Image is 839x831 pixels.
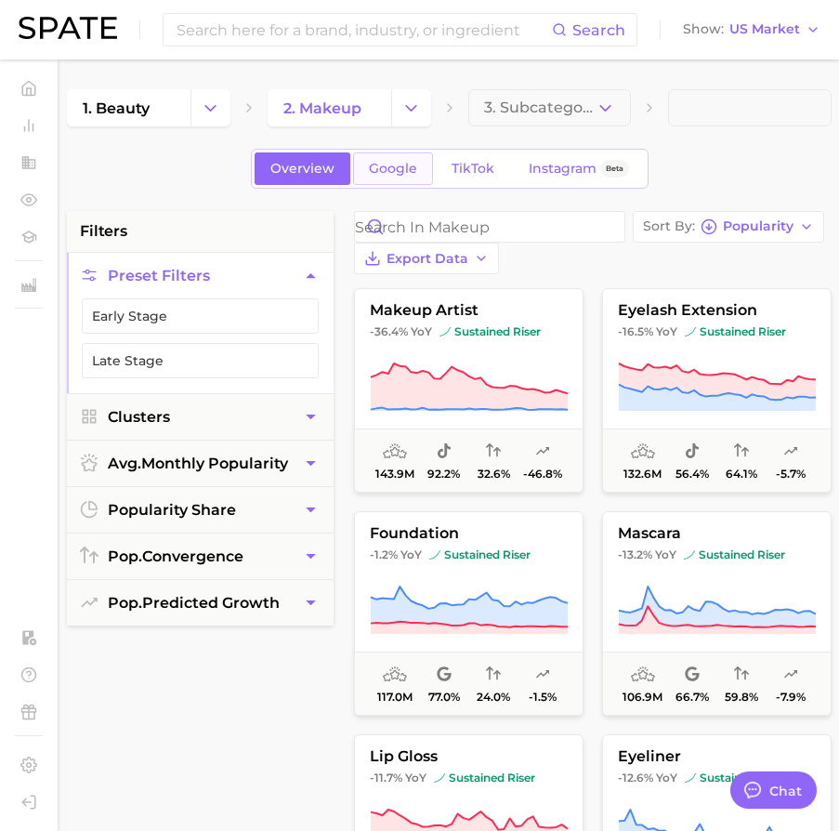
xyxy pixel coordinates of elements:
span: filters [80,220,127,243]
button: mascara-13.2% YoYsustained risersustained riser106.9m66.7%59.8%-7.9% [602,511,832,716]
span: average monthly popularity: Very High Popularity [383,664,407,686]
span: 92.2% [427,468,460,481]
button: Early Stage [82,298,319,334]
span: predicted growth [108,594,280,612]
img: sustained riser [685,326,696,337]
span: 117.0m [377,691,413,704]
a: TikTok [436,152,510,185]
span: popularity convergence: High Convergence [734,441,749,463]
img: sustained riser [684,549,695,561]
button: Sort ByPopularity [633,211,824,243]
button: eyelash extension-16.5% YoYsustained risersustained riser132.6m56.4%64.1%-5.7% [602,288,832,493]
span: sustained riser [684,547,785,562]
img: sustained riser [429,549,440,561]
span: -11.7% [370,771,402,785]
button: pop.convergence [67,534,334,579]
span: -46.8% [523,468,562,481]
button: Clusters [67,394,334,440]
span: YoY [656,324,677,339]
span: -13.2% [618,547,652,561]
span: popularity predicted growth: Uncertain [783,441,798,463]
span: average monthly popularity: Very High Popularity [383,441,407,463]
span: YoY [400,547,422,562]
span: sustained riser [429,547,531,562]
button: Export Data [354,243,499,274]
button: 3. Subcategory [468,89,632,126]
span: sustained riser [685,771,786,785]
span: average monthly popularity: Very High Popularity [631,441,655,463]
span: 59.8% [725,691,758,704]
span: -5.7% [776,468,806,481]
span: sustained riser [685,324,786,339]
input: Search here for a brand, industry, or ingredient [175,14,552,46]
span: Preset Filters [108,267,210,284]
span: Sort By [643,221,695,231]
span: YoY [405,771,426,785]
span: monthly popularity [108,455,288,472]
span: popularity predicted growth: Uncertain [535,441,550,463]
span: 77.0% [428,691,460,704]
span: 1. beauty [83,99,150,117]
button: foundation-1.2% YoYsustained risersustained riser117.0m77.0%24.0%-1.5% [354,511,583,716]
button: Change Category [391,89,431,126]
a: InstagramBeta [513,152,645,185]
span: 3. Subcategory [484,99,596,116]
span: YoY [656,771,677,785]
span: popularity share: Google [437,664,452,686]
a: Log out. Currently logged in with e-mail amanda_blaze@cotyinc.com. [15,788,43,816]
span: lip gloss [355,748,583,765]
span: Google [369,161,417,177]
span: Show [683,24,724,34]
span: -1.5% [529,691,557,704]
button: Change Category [190,89,230,126]
button: makeup artist-36.4% YoYsustained risersustained riser143.9m92.2%32.6%-46.8% [354,288,583,493]
span: mascara [603,525,831,542]
a: Google [353,152,433,185]
img: SPATE [19,17,117,39]
span: Instagram [529,161,596,177]
span: YoY [655,547,676,562]
button: avg.monthly popularity [67,441,334,486]
abbr: popularity index [108,547,142,565]
span: makeup artist [355,302,583,319]
span: YoY [411,324,432,339]
button: ShowUS Market [678,18,825,42]
span: convergence [108,547,243,565]
span: sustained riser [434,771,535,785]
a: Overview [255,152,350,185]
span: sustained riser [439,324,541,339]
span: TikTok [452,161,494,177]
span: popularity share: TikTok [685,441,700,463]
span: 2. makeup [283,99,361,117]
button: Late Stage [82,343,319,378]
img: sustained riser [434,772,445,784]
span: popularity predicted growth: Very Unlikely [535,664,550,686]
span: popularity share: Google [685,664,700,686]
span: popularity predicted growth: Very Unlikely [783,664,798,686]
span: 106.9m [623,691,662,704]
span: US Market [729,24,800,34]
span: Overview [270,161,334,177]
span: average monthly popularity: Very High Popularity [631,664,655,686]
span: 32.6% [478,468,510,481]
abbr: average [108,455,141,472]
button: Preset Filters [67,253,334,298]
button: popularity share [67,487,334,533]
span: -12.6% [618,771,653,785]
span: foundation [355,525,583,542]
span: popularity convergence: Low Convergence [486,441,501,463]
span: Export Data [387,251,468,267]
span: eyelash extension [603,302,831,319]
img: sustained riser [685,772,696,784]
span: -16.5% [618,324,653,338]
span: -1.2% [370,547,398,561]
span: 143.9m [375,468,414,481]
span: popularity convergence: Medium Convergence [734,664,749,686]
a: 2. makeup [268,89,391,126]
span: 56.4% [675,468,709,481]
span: -7.9% [776,691,806,704]
span: 64.1% [726,468,757,481]
button: pop.predicted growth [67,580,334,626]
span: Search [572,21,625,39]
img: sustained riser [439,326,451,337]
